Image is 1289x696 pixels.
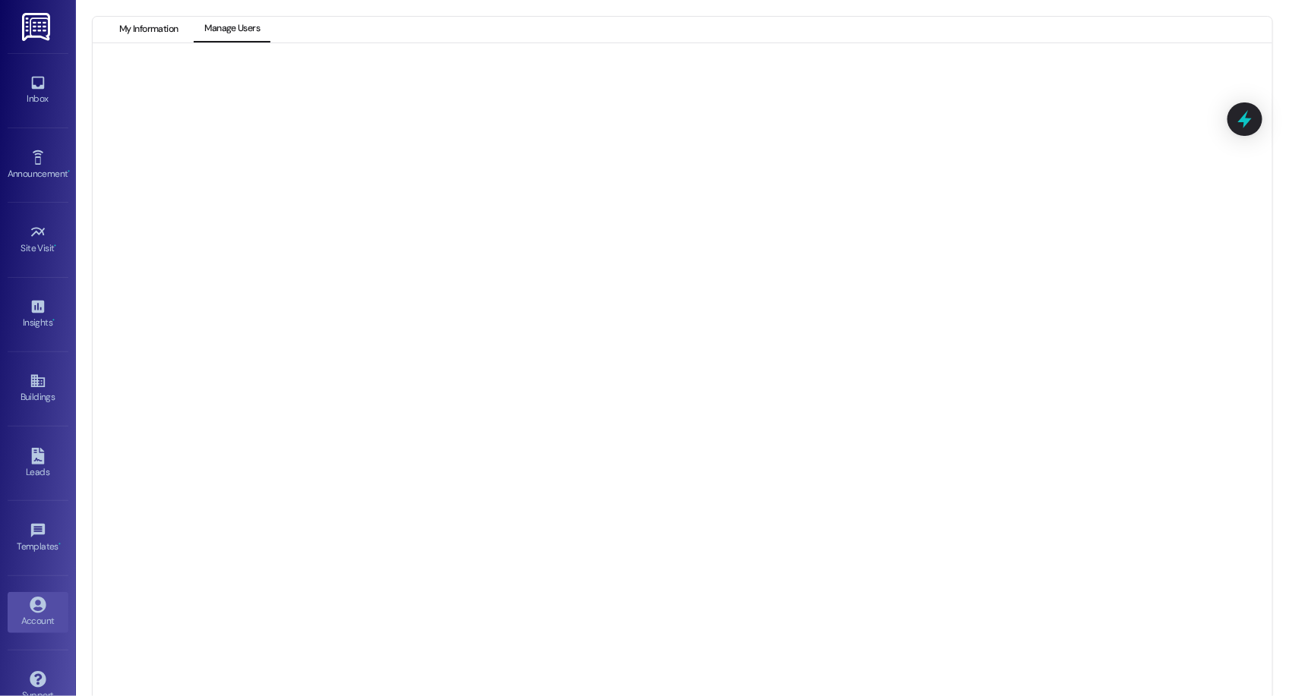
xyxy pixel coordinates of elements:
a: Buildings [8,368,68,409]
span: • [68,166,70,177]
img: ResiDesk Logo [22,13,53,41]
a: Insights • [8,294,68,335]
a: Leads [8,443,68,484]
button: My Information [109,17,188,43]
span: • [55,241,57,251]
a: Site Visit • [8,219,68,260]
a: Templates • [8,518,68,559]
iframe: retool [124,74,1268,685]
a: Account [8,592,68,633]
span: • [58,539,61,550]
button: Manage Users [194,17,270,43]
span: • [52,315,55,326]
a: Inbox [8,70,68,111]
